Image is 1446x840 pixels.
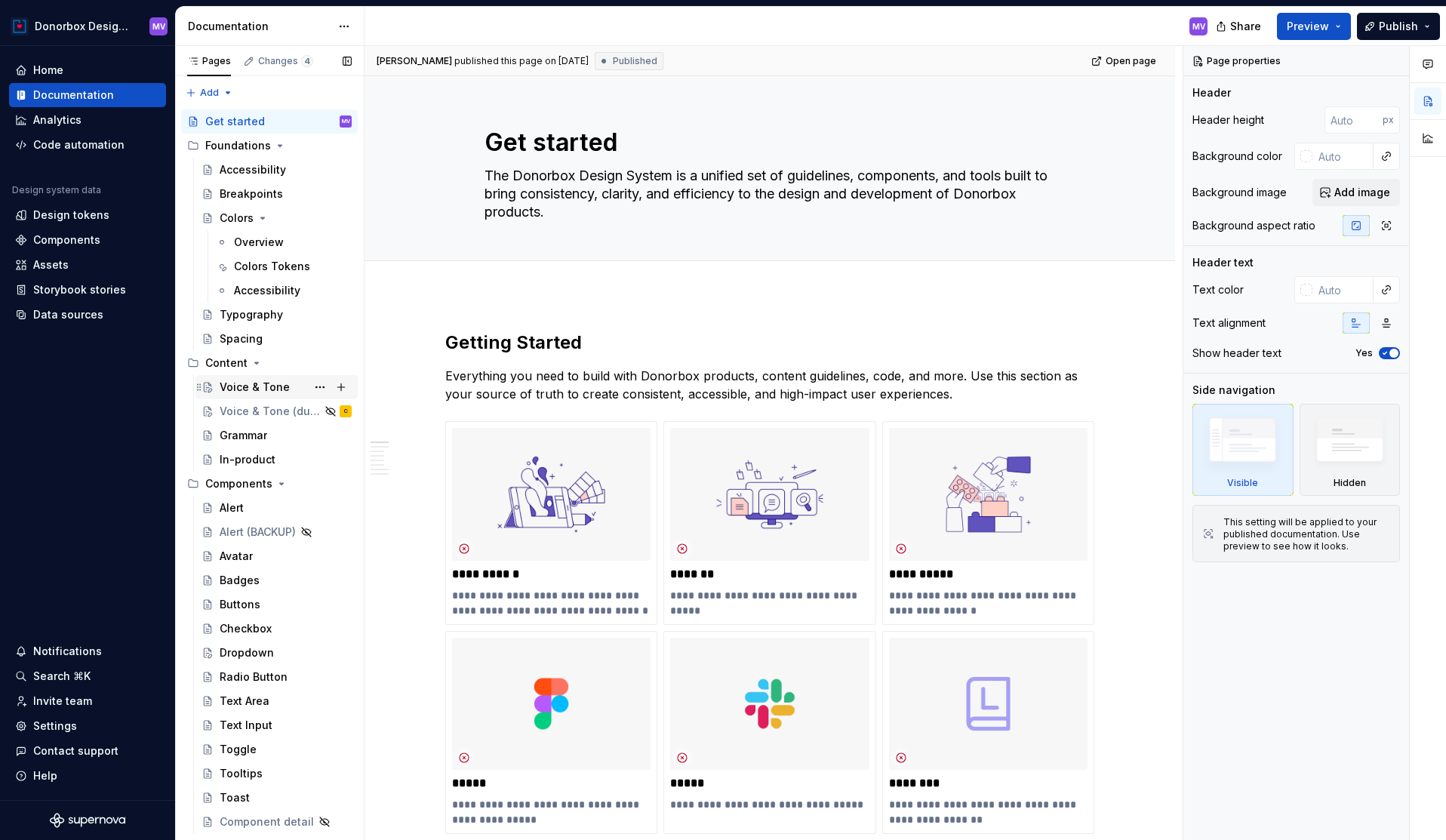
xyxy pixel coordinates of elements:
div: Search ⌘K [33,669,91,684]
a: Accessibility [195,158,358,182]
a: Text Input [195,713,358,737]
div: Alert [220,500,244,515]
span: 4 [301,55,313,67]
span: Published [613,55,657,67]
div: MV [342,114,350,129]
a: Storybook stories [9,278,166,302]
div: Pages [187,55,231,67]
button: Contact support [9,739,166,763]
div: Component detail [220,814,314,829]
a: Open page [1087,51,1163,72]
div: Radio Button [220,669,288,685]
div: Home [33,63,63,78]
div: Foundations [181,134,358,158]
label: Yes [1355,347,1373,359]
a: Radio Button [195,665,358,689]
a: Voice & Tone (duplicate)C [195,399,358,423]
a: In-product [195,448,358,472]
div: Notifications [33,644,102,659]
strong: Getting Started [445,331,582,353]
span: Preview [1287,19,1329,34]
div: Tooltips [220,766,263,781]
div: Overview [234,235,284,250]
div: Colors [220,211,254,226]
img: 29eff793-87a5-495d-9348-bec15120aa83.png [889,638,1088,771]
div: Code automation [33,137,125,152]
span: Share [1230,19,1261,34]
span: [PERSON_NAME] [377,55,452,67]
div: Design tokens [33,208,109,223]
div: Buttons [220,597,260,612]
a: Text Area [195,689,358,713]
div: Hidden [1334,477,1366,489]
img: 993c67de-ff6e-4f63-a740-2bd3587ec9f6.png [889,428,1088,561]
div: In-product [220,452,275,467]
a: Home [9,58,166,82]
svg: Supernova Logo [50,813,125,828]
div: Text color [1192,282,1244,297]
div: Header text [1192,255,1254,270]
button: Search ⌘K [9,664,166,688]
a: Checkbox [195,617,358,641]
button: Donorbox Design SystemMV [3,10,172,42]
a: Invite team [9,689,166,713]
a: Code automation [9,133,166,157]
div: Breakpoints [220,186,283,202]
input: Auto [1312,143,1374,170]
a: Overview [210,230,358,254]
a: Analytics [9,108,166,132]
div: Background image [1192,185,1287,200]
div: Alert (BACKUP) [220,525,296,540]
div: published this page on [DATE] [454,55,589,67]
div: Text alignment [1192,315,1266,331]
div: MV [152,20,165,32]
div: Grammar [220,428,267,443]
div: Components [33,232,100,248]
div: Analytics [33,112,82,128]
div: Data sources [33,307,103,322]
textarea: Get started [481,125,1052,161]
a: Documentation [9,83,166,107]
div: Visible [1192,404,1294,496]
img: b20f6024-ba8e-416d-8f2c-dda33d9f37a4.png [452,428,651,561]
div: Text Input [220,718,272,733]
div: Hidden [1300,404,1401,496]
a: Grammar [195,423,358,448]
div: Visible [1227,477,1258,489]
button: Help [9,764,166,788]
button: Add [181,82,238,103]
a: Avatar [195,544,358,568]
div: Show header text [1192,346,1281,361]
div: Settings [33,718,77,734]
img: 550b16c4-7bfd-4edb-8d69-0521d14b3519.png [452,638,651,771]
img: 17077652-375b-4f2c-92b0-528c72b71ea0.png [11,17,29,35]
div: Checkbox [220,621,272,636]
div: Toggle [220,742,257,757]
div: Help [33,768,57,783]
a: Accessibility [210,278,358,303]
textarea: The Donorbox Design System is a unified set of guidelines, components, and tools built to bring c... [481,164,1052,224]
a: Tooltips [195,762,358,786]
div: Header height [1192,112,1264,128]
span: Open page [1106,55,1156,67]
div: Design system data [12,184,101,196]
a: Badges [195,568,358,592]
div: Components [205,476,272,491]
div: Accessibility [234,283,300,298]
div: Side navigation [1192,383,1275,398]
div: Spacing [220,331,263,346]
div: Voice & Tone (duplicate) [220,404,320,419]
a: Alert (BACKUP) [195,520,358,544]
p: Everything you need to build with Donorbox products, content guidelines, code, and more. Use this... [445,367,1094,403]
div: Toast [220,790,250,805]
button: Notifications [9,639,166,663]
button: Preview [1277,13,1351,40]
span: Add image [1334,185,1390,200]
div: Page tree [181,109,358,834]
div: Components [181,472,358,496]
a: Component detail [195,810,358,834]
button: Share [1208,13,1271,40]
div: Voice & Tone [220,380,290,395]
div: Background aspect ratio [1192,218,1315,233]
a: Dropdown [195,641,358,665]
